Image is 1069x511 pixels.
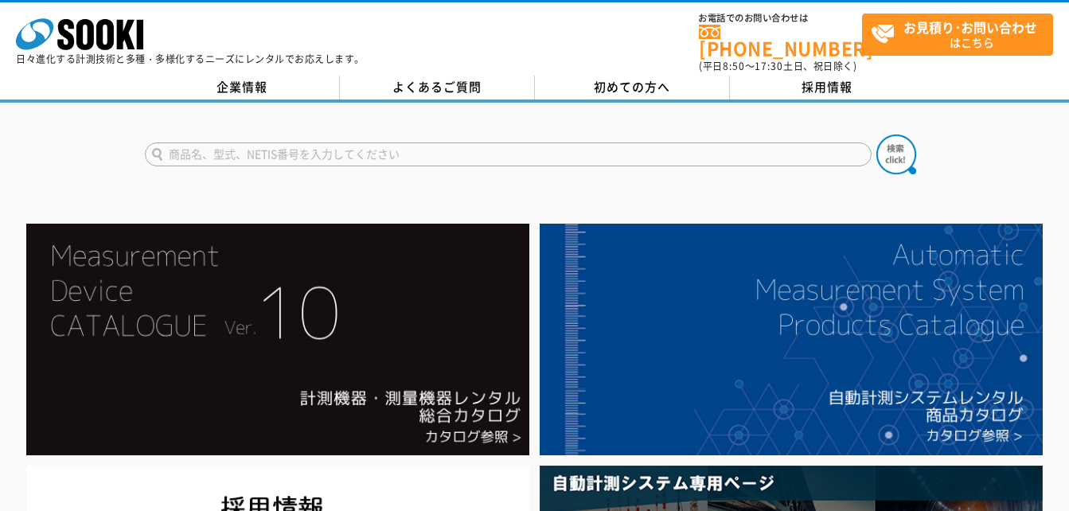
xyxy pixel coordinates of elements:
[540,224,1043,456] img: 自動計測システムカタログ
[699,14,862,23] span: お電話でのお問い合わせは
[903,18,1037,37] strong: お見積り･お問い合わせ
[876,135,916,174] img: btn_search.png
[871,14,1052,54] span: はこちら
[730,76,925,99] a: 採用情報
[755,59,783,73] span: 17:30
[16,54,365,64] p: 日々進化する計測技術と多種・多様化するニーズにレンタルでお応えします。
[594,78,670,96] span: 初めての方へ
[862,14,1053,56] a: お見積り･お問い合わせはこちら
[145,142,872,166] input: 商品名、型式、NETIS番号を入力してください
[26,224,529,456] img: Catalog Ver10
[340,76,535,99] a: よくあるご質問
[723,59,745,73] span: 8:50
[699,59,856,73] span: (平日 ～ 土日、祝日除く)
[535,76,730,99] a: 初めての方へ
[699,25,862,57] a: [PHONE_NUMBER]
[145,76,340,99] a: 企業情報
